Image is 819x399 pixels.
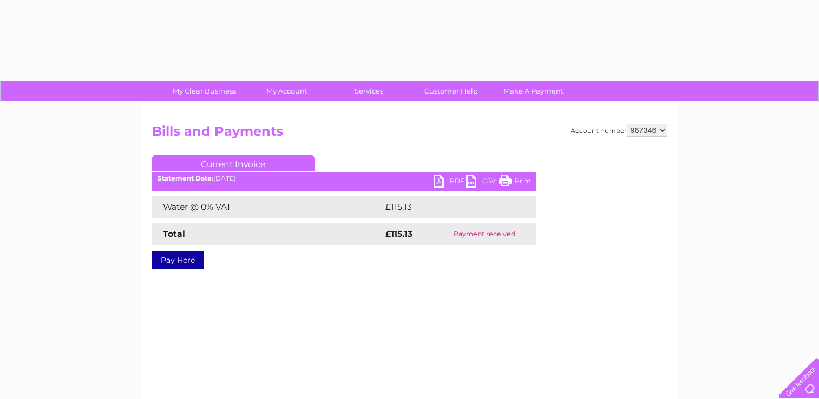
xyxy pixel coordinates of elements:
a: Make A Payment [489,81,578,101]
div: Account number [571,124,667,137]
a: Customer Help [407,81,496,101]
td: Water @ 0% VAT [152,196,383,218]
h2: Bills and Payments [152,124,667,144]
a: Services [324,81,414,101]
strong: Total [163,229,185,239]
a: My Clear Business [160,81,249,101]
a: Pay Here [152,251,204,269]
b: Statement Date: [158,174,213,182]
td: £115.13 [383,196,514,218]
strong: £115.13 [385,229,412,239]
a: CSV [466,175,499,190]
a: PDF [434,175,466,190]
a: Current Invoice [152,155,315,171]
a: My Account [242,81,331,101]
td: Payment received [433,223,536,245]
a: Print [499,175,531,190]
div: [DATE] [152,175,536,182]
